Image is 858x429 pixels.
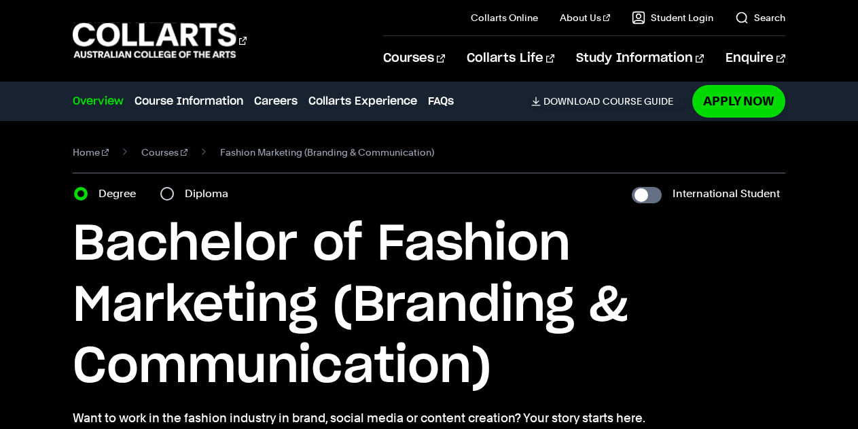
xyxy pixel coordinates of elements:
label: Diploma [185,184,236,203]
span: Download [543,95,600,107]
h1: Bachelor of Fashion Marketing (Branding & Communication) [73,214,785,398]
a: Collarts Experience [308,93,417,109]
a: About Us [560,11,610,24]
a: Study Information [576,36,704,81]
a: Collarts Life [467,36,554,81]
a: Collarts Online [471,11,538,24]
div: Go to homepage [73,21,247,60]
label: Degree [99,184,144,203]
span: Fashion Marketing (Branding & Communication) [220,143,434,162]
a: Courses [383,36,445,81]
p: Want to work in the fashion industry in brand, social media or content creation? Your story start... [73,409,785,428]
label: International Student [673,184,780,203]
a: Careers [254,93,298,109]
a: Enquire [726,36,785,81]
a: Student Login [632,11,713,24]
a: DownloadCourse Guide [531,95,684,107]
a: Course Information [135,93,243,109]
a: Search [735,11,785,24]
a: Overview [73,93,124,109]
a: Courses [141,143,187,162]
a: Apply Now [692,85,785,117]
a: Home [73,143,109,162]
a: FAQs [428,93,454,109]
